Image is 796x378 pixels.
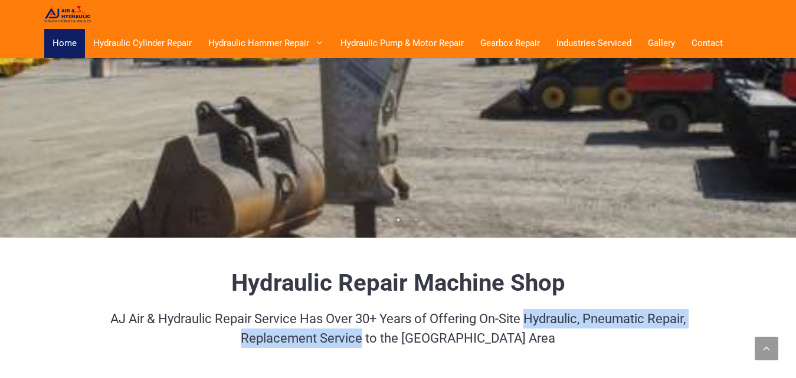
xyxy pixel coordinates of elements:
[85,29,200,58] a: Hydraulic Cylinder Repair
[683,29,731,58] a: Contact
[410,214,422,226] button: 3 of 3
[231,269,565,297] strong: Hydraulic Repair Machine Shop
[375,214,386,226] button: 1 of 3
[640,29,683,58] a: Gallery
[332,29,472,58] a: Hydraulic Pump & Motor Repair
[548,29,640,58] a: Industries Serviced
[44,309,752,348] p: AJ Air & Hydraulic Repair Service Has Over 30+ Years of Offering On-Site Hydraulic, Pneumatic Rep...
[392,214,404,226] button: 2 of 3
[200,29,332,58] a: Hydraulic Hammer Repair
[44,29,85,58] a: Home
[755,337,778,360] a: Scroll back to top
[472,29,548,58] a: Gearbox Repair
